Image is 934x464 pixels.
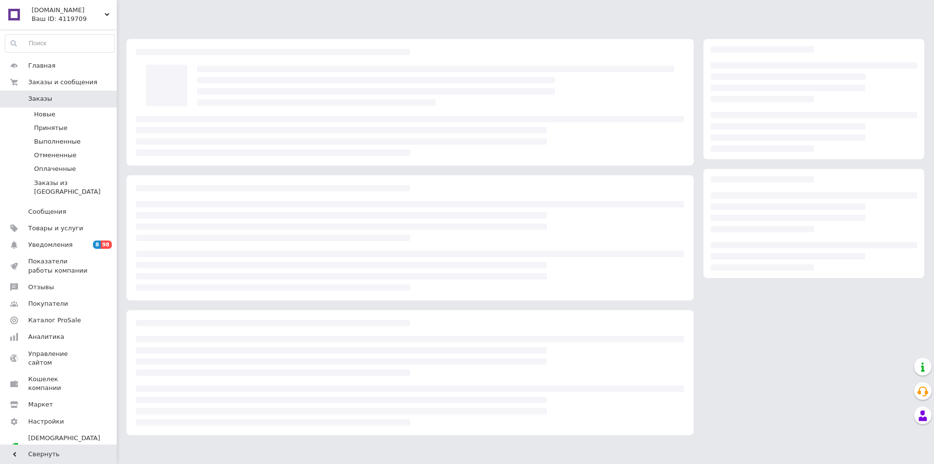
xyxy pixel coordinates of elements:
span: 8 [93,241,101,249]
div: Ваш ID: 4119709 [32,15,117,23]
span: Оплаченные [34,165,76,173]
input: Поиск [5,35,114,52]
span: Маркет [28,400,53,409]
span: Управление сайтом [28,350,90,367]
span: Уведомления [28,241,72,249]
span: Новые [34,110,55,119]
span: Товары и услуги [28,224,83,233]
span: Каталог ProSale [28,316,81,325]
span: Принятые [34,124,68,132]
span: Заказы из [GEOGRAPHIC_DATA] [34,179,114,196]
span: Сообщения [28,207,66,216]
span: [DEMOGRAPHIC_DATA] и счета [28,434,100,461]
span: Выполненные [34,137,81,146]
span: Покупатели [28,299,68,308]
span: Заказы [28,94,52,103]
span: Главная [28,61,55,70]
span: 98 [101,241,112,249]
span: Показатели работы компании [28,257,90,275]
span: Кошелек компании [28,375,90,392]
span: Настройки [28,417,64,426]
span: Отмененные [34,151,76,160]
span: Заказы и сообщения [28,78,97,87]
span: velotop.com.ua [32,6,105,15]
span: Отзывы [28,283,54,292]
span: Аналитика [28,333,64,341]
